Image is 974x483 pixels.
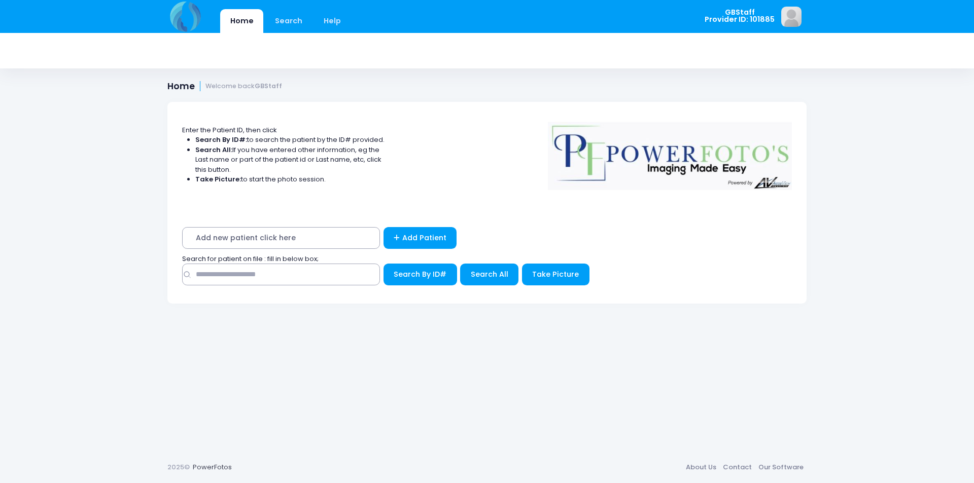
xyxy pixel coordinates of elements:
[205,83,282,90] small: Welcome back
[195,145,232,155] strong: Search All:
[755,458,807,476] a: Our Software
[182,125,277,135] span: Enter the Patient ID, then click
[532,269,579,279] span: Take Picture
[195,174,385,184] li: to start the photo session.
[543,115,797,190] img: Logo
[167,462,190,472] span: 2025©
[471,269,508,279] span: Search All
[314,9,351,33] a: Help
[682,458,719,476] a: About Us
[719,458,755,476] a: Contact
[182,254,319,264] span: Search for patient on file : fill in below box;
[195,135,385,145] li: to search the patient by the ID# provided.
[265,9,312,33] a: Search
[781,7,802,27] img: image
[705,9,775,23] span: GBStaff Provider ID: 101885
[167,81,282,92] h1: Home
[182,227,380,249] span: Add new patient click here
[255,82,282,90] strong: GBStaff
[522,264,589,285] button: Take Picture
[195,145,385,175] li: If you have entered other information, eg the Last name or part of the patient id or Last name, e...
[220,9,263,33] a: Home
[384,264,457,285] button: Search By ID#
[195,174,241,184] strong: Take Picture:
[195,135,247,144] strong: Search By ID#:
[394,269,446,279] span: Search By ID#
[384,227,457,249] a: Add Patient
[460,264,518,285] button: Search All
[193,462,232,472] a: PowerFotos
